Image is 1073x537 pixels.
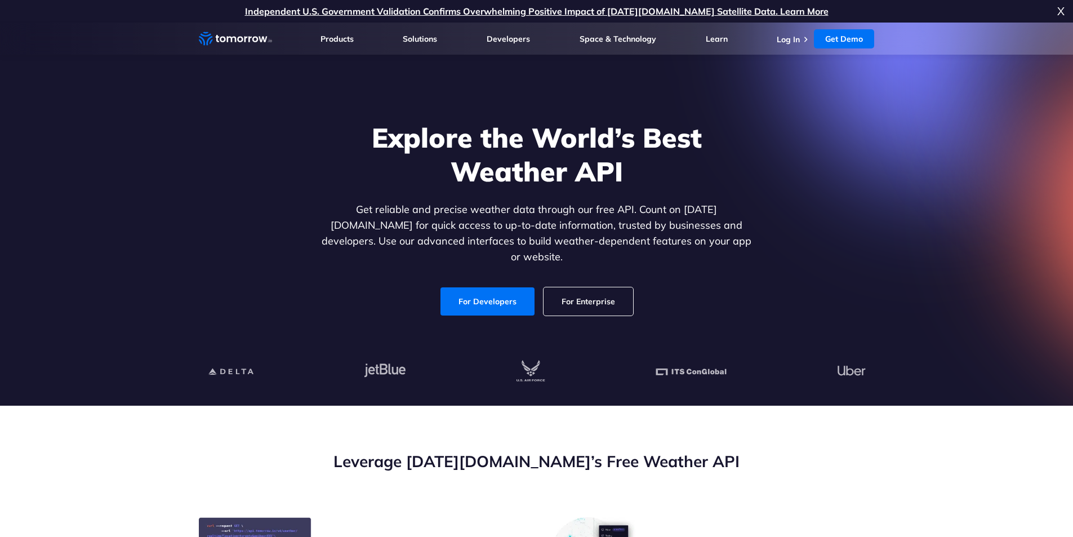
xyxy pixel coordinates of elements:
h2: Leverage [DATE][DOMAIN_NAME]’s Free Weather API [199,451,875,472]
a: Solutions [403,34,437,44]
a: Learn [706,34,728,44]
h1: Explore the World’s Best Weather API [319,121,754,188]
a: For Developers [440,287,535,316]
a: Space & Technology [580,34,656,44]
a: Home link [199,30,272,47]
a: For Enterprise [544,287,633,316]
a: Log In [777,34,800,45]
a: Independent U.S. Government Validation Confirms Overwhelming Positive Impact of [DATE][DOMAIN_NAM... [245,6,829,17]
a: Get Demo [814,29,874,48]
p: Get reliable and precise weather data through our free API. Count on [DATE][DOMAIN_NAME] for quic... [319,202,754,265]
a: Developers [487,34,530,44]
a: Products [320,34,354,44]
